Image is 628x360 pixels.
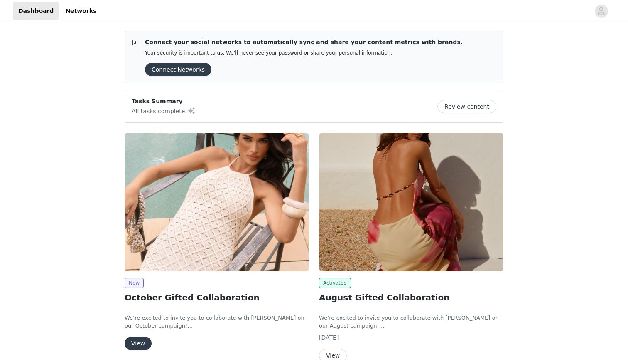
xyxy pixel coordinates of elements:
a: Dashboard [13,2,59,20]
a: View [319,353,347,359]
a: View [125,340,152,347]
button: View [125,337,152,350]
span: [DATE] [319,334,339,341]
a: Networks [60,2,101,20]
p: All tasks complete! [132,106,196,116]
h2: August Gifted Collaboration [319,291,503,304]
button: Review content [437,100,496,113]
h2: October Gifted Collaboration [125,291,309,304]
p: Your security is important to us. We’ll never see your password or share your personal information. [145,50,463,56]
p: We’re excited to invite you to collaborate with [PERSON_NAME] on our October campaign! [125,314,309,330]
p: We’re excited to invite you to collaborate with [PERSON_NAME] on our August campaign! [319,314,503,330]
span: New [125,278,144,288]
div: avatar [597,5,605,18]
button: Connect Networks [145,63,211,76]
p: Tasks Summary [132,97,196,106]
p: Connect your social networks to automatically sync and share your content metrics with brands. [145,38,463,47]
img: Peppermayo EU [125,133,309,271]
span: Activated [319,278,351,288]
img: Peppermayo AUS [319,133,503,271]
